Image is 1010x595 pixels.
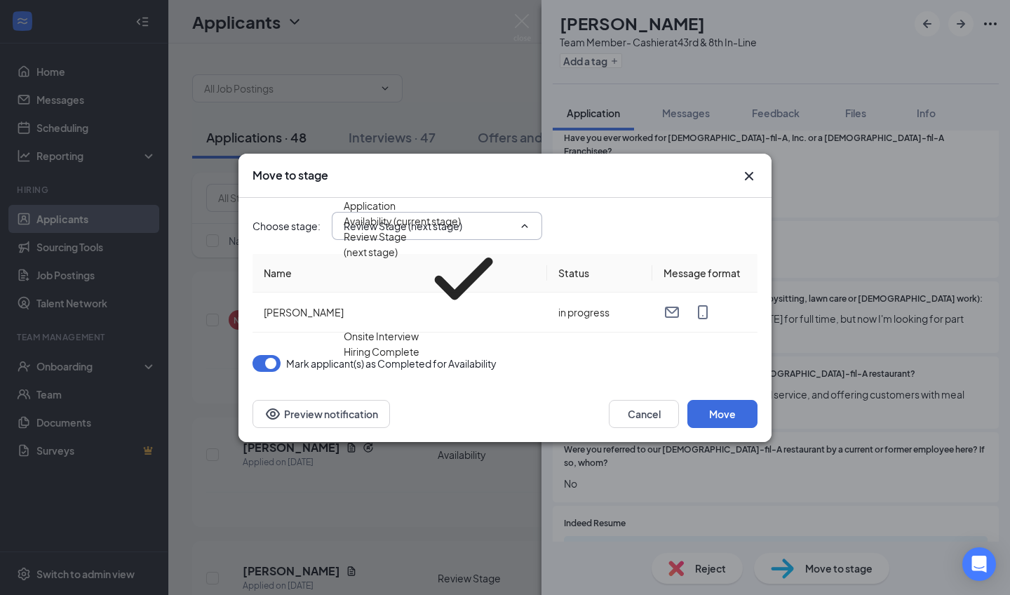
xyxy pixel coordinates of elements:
[252,168,328,183] h3: Move to stage
[547,293,652,333] td: in progress
[264,306,344,319] span: [PERSON_NAME]
[962,547,996,581] div: Open Intercom Messenger
[344,198,396,213] div: Application
[547,254,652,293] th: Status
[286,355,497,372] span: Mark applicant(s) as Completed for Availability
[344,344,419,359] div: Hiring Complete
[741,168,757,185] svg: Cross
[344,213,461,229] div: Availability (current stage)
[694,304,711,321] svg: MobileSms
[344,229,414,328] div: Review Stage (next stage)
[519,220,530,232] svg: ChevronUp
[652,254,757,293] th: Message format
[414,229,513,328] svg: Checkmark
[664,304,680,321] svg: Email
[344,328,419,344] div: Onsite Interview
[264,406,281,422] svg: Eye
[609,400,679,428] button: Cancel
[741,168,757,185] button: Close
[687,400,757,428] button: Move
[252,218,321,234] span: Choose stage :
[252,400,390,428] button: Preview notificationEye
[252,254,547,293] th: Name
